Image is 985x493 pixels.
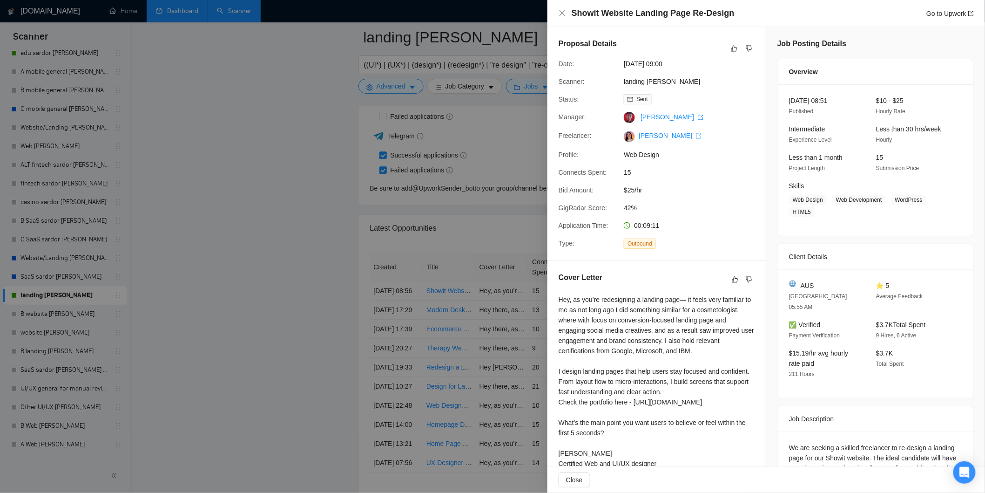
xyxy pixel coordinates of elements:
button: dislike [743,43,755,54]
button: Close [559,472,590,487]
h5: Proposal Details [559,38,617,49]
span: Less than 30 hrs/week [876,125,941,133]
img: c1VP7V5e8cHqWsXmuhrg44x3yWk9YGE7SPpub5Yy4-vDakBkcVZTdgifLt-hek1P8V [624,131,635,142]
span: export [968,11,974,16]
span: $10 - $25 [876,97,904,104]
span: [DATE] 09:00 [624,59,763,69]
span: mail [627,96,633,102]
span: Sent [636,96,648,103]
span: Experience Level [789,137,832,143]
span: Type: [559,240,574,247]
span: Bid Amount: [559,186,594,194]
div: Open Intercom Messenger [953,461,976,484]
span: Web Design [789,195,827,205]
span: Submission Price [876,165,919,171]
span: Web Design [624,150,763,160]
span: clock-circle [624,222,630,229]
h5: Job Posting Details [777,38,846,49]
span: Outbound [624,239,656,249]
span: Total Spent [876,361,904,367]
span: 211 Hours [789,371,815,377]
span: export [696,133,702,139]
span: Published [789,108,814,115]
span: like [731,45,737,52]
div: Hey, as you’re redesigning a landing page— it feels very familiar to me as not long ago I did som... [559,294,755,469]
button: like [729,43,740,54]
span: Manager: [559,113,586,121]
span: Average Feedback [876,293,923,300]
span: Connects Spent: [559,169,607,176]
span: 00:09:11 [634,222,660,229]
h5: Cover Letter [559,272,602,283]
span: [DATE] 08:51 [789,97,828,104]
span: $3.7K [876,349,893,357]
span: like [732,276,738,283]
span: landing [PERSON_NAME] [624,76,763,87]
span: $15.19/hr avg hourly rate paid [789,349,849,367]
span: Project Length [789,165,825,171]
span: export [698,115,703,120]
span: ✅ Verified [789,321,821,329]
a: [PERSON_NAME] export [639,132,702,139]
span: Scanner: [559,78,585,85]
span: 9 Hires, 6 Active [876,332,917,339]
span: Payment Verification [789,332,840,339]
div: Job Description [789,406,962,431]
span: Intermediate [789,125,825,133]
a: Go to Upworkexport [926,10,974,17]
span: $3.7K Total Spent [876,321,926,329]
img: 🌐 [789,281,796,287]
span: Hourly Rate [876,108,905,115]
span: Web Development [832,195,886,205]
span: ⭐ 5 [876,282,890,289]
button: Close [559,9,566,17]
span: GigRadar Score: [559,204,607,212]
a: [PERSON_NAME] export [641,113,703,121]
span: dislike [746,276,752,283]
span: HTML5 [789,207,815,217]
span: 15 [624,167,763,178]
span: Overview [789,67,818,77]
span: Hourly [876,137,892,143]
span: close [559,9,566,17]
span: 15 [876,154,884,161]
span: Profile: [559,151,579,158]
button: dislike [743,274,755,285]
span: dislike [746,45,752,52]
span: Application Time: [559,222,608,229]
button: like [729,274,741,285]
span: [GEOGRAPHIC_DATA] 05:55 AM [789,293,847,310]
span: AUS [801,281,814,291]
span: Status: [559,96,579,103]
span: Skills [789,182,804,190]
span: WordPress [891,195,926,205]
span: 42% [624,203,763,213]
span: Freelancer: [559,132,592,139]
div: Client Details [789,244,962,269]
span: $25/hr [624,185,763,195]
span: Less than 1 month [789,154,843,161]
span: Date: [559,60,574,68]
h4: Showit Website Landing Page Re-Design [572,7,735,19]
span: Close [566,475,583,485]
